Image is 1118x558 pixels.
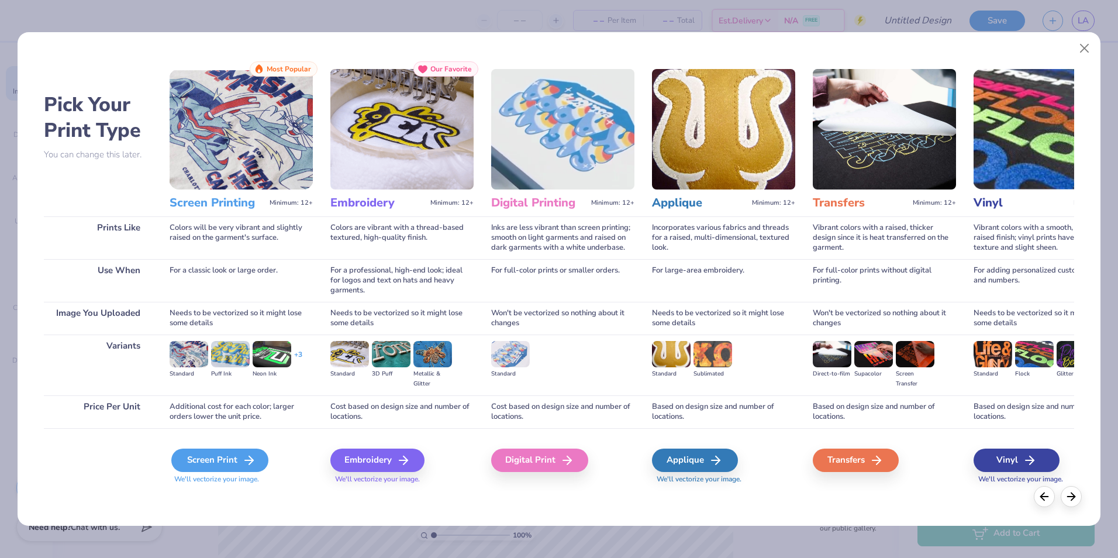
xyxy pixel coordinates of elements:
img: Standard [652,341,691,367]
span: Most Popular [267,65,311,73]
img: Neon Ink [253,341,291,367]
h3: Embroidery [330,195,426,211]
div: For full-color prints without digital printing. [813,259,956,302]
div: Standard [330,369,369,379]
div: Inks are less vibrant than screen printing; smooth on light garments and raised on dark garments ... [491,216,634,259]
div: Embroidery [330,449,425,472]
button: Close [1074,37,1096,60]
img: Embroidery [330,69,474,190]
img: Metallic & Glitter [413,341,452,367]
img: Flock [1015,341,1054,367]
img: Standard [330,341,369,367]
img: Direct-to-film [813,341,851,367]
div: For full-color prints or smaller orders. [491,259,634,302]
span: We'll vectorize your image. [330,474,474,484]
img: 3D Puff [372,341,410,367]
div: For a professional, high-end look; ideal for logos and text on hats and heavy garments. [330,259,474,302]
div: Metallic & Glitter [413,369,452,389]
img: Standard [974,341,1012,367]
div: Needs to be vectorized so it might lose some details [652,302,795,335]
div: Cost based on design size and number of locations. [491,395,634,428]
div: For a classic look or large order. [170,259,313,302]
div: Standard [491,369,530,379]
div: For large-area embroidery. [652,259,795,302]
span: We'll vectorize your image. [974,474,1117,484]
div: Colors are vibrant with a thread-based textured, high-quality finish. [330,216,474,259]
p: You can change this later. [44,150,152,160]
span: We'll vectorize your image. [170,474,313,484]
span: Minimum: 12+ [430,199,474,207]
div: Won't be vectorized so nothing about it changes [813,302,956,335]
img: Glitter [1057,341,1095,367]
div: Based on design size and number of locations. [652,395,795,428]
div: Puff Ink [211,369,250,379]
div: Flock [1015,369,1054,379]
span: Minimum: 12+ [913,199,956,207]
h3: Transfers [813,195,908,211]
div: Screen Transfer [896,369,934,389]
div: Sublimated [693,369,732,379]
div: Vinyl [974,449,1060,472]
h2: Pick Your Print Type [44,92,152,143]
div: Needs to be vectorized so it might lose some details [974,302,1117,335]
span: We'll vectorize your image. [652,474,795,484]
div: Neon Ink [253,369,291,379]
div: Standard [652,369,691,379]
img: Puff Ink [211,341,250,367]
img: Sublimated [693,341,732,367]
div: Needs to be vectorized so it might lose some details [170,302,313,335]
span: Our Favorite [430,65,472,73]
div: Won't be vectorized so nothing about it changes [491,302,634,335]
div: Standard [974,369,1012,379]
div: Incorporates various fabrics and threads for a raised, multi-dimensional, textured look. [652,216,795,259]
h3: Digital Printing [491,195,586,211]
div: Use When [44,259,152,302]
span: Minimum: 12+ [270,199,313,207]
img: Applique [652,69,795,190]
div: Prints Like [44,216,152,259]
div: Based on design size and number of locations. [813,395,956,428]
div: Supacolor [854,369,893,379]
div: 3D Puff [372,369,410,379]
div: Price Per Unit [44,395,152,428]
div: Glitter [1057,369,1095,379]
div: Digital Print [491,449,588,472]
div: Direct-to-film [813,369,851,379]
div: Screen Print [171,449,268,472]
div: Variants [44,335,152,395]
div: Colors will be very vibrant and slightly raised on the garment's surface. [170,216,313,259]
img: Screen Printing [170,69,313,190]
span: Minimum: 12+ [752,199,795,207]
div: Transfers [813,449,899,472]
span: Minimum: 12+ [591,199,634,207]
h3: Vinyl [974,195,1069,211]
img: Standard [491,341,530,367]
div: Image You Uploaded [44,302,152,335]
span: Minimum: 12+ [1074,199,1117,207]
h3: Applique [652,195,747,211]
div: Cost based on design size and number of locations. [330,395,474,428]
div: Additional cost for each color; larger orders lower the unit price. [170,395,313,428]
div: + 3 [294,350,302,370]
div: Vibrant colors with a raised, thicker design since it is heat transferred on the garment. [813,216,956,259]
div: Applique [652,449,738,472]
div: Vibrant colors with a smooth, slightly raised finish; vinyl prints have a consistent texture and ... [974,216,1117,259]
img: Screen Transfer [896,341,934,367]
img: Standard [170,341,208,367]
img: Vinyl [974,69,1117,190]
img: Transfers [813,69,956,190]
img: Digital Printing [491,69,634,190]
div: Standard [170,369,208,379]
div: Based on design size and number of locations. [974,395,1117,428]
img: Supacolor [854,341,893,367]
div: For adding personalized custom names and numbers. [974,259,1117,302]
div: Needs to be vectorized so it might lose some details [330,302,474,335]
h3: Screen Printing [170,195,265,211]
